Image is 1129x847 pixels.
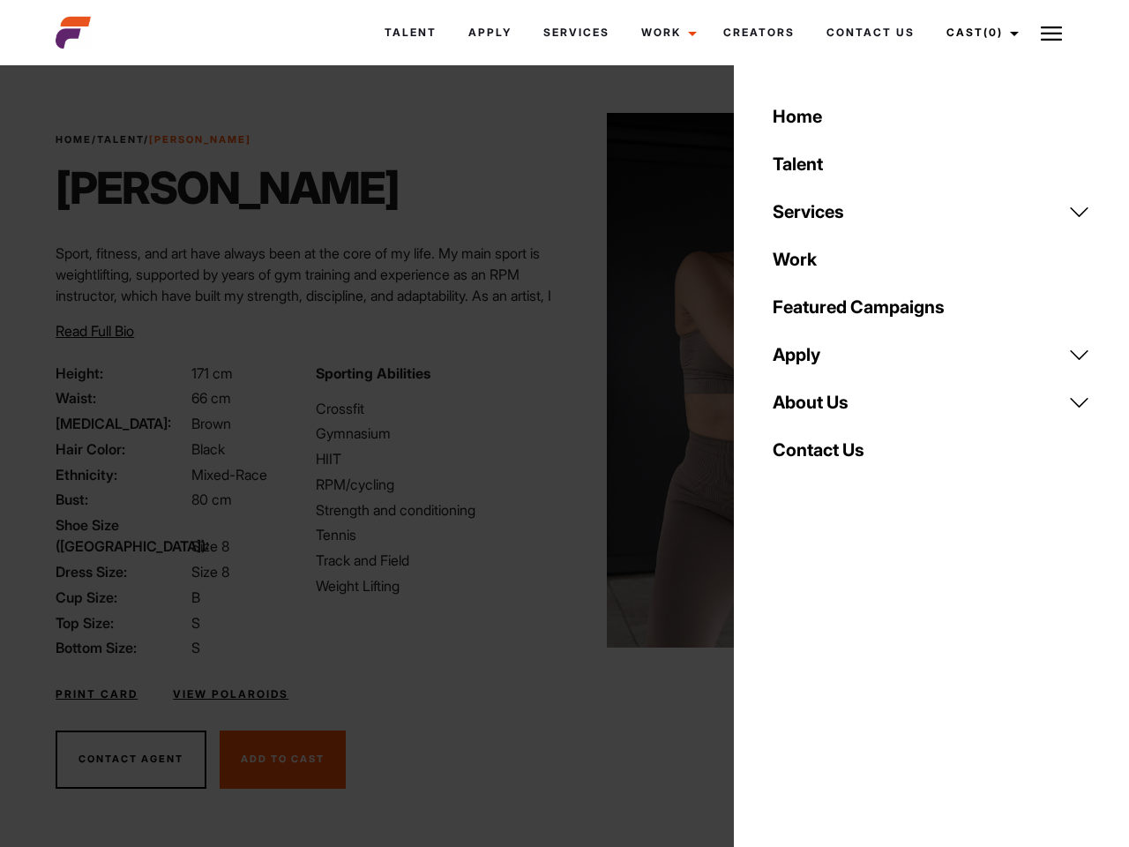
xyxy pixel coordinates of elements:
[56,637,188,658] span: Bottom Size:
[316,550,554,571] li: Track and Field
[316,575,554,596] li: Weight Lifting
[191,440,225,458] span: Black
[56,438,188,460] span: Hair Color:
[56,243,554,349] p: Sport, fitness, and art have always been at the core of my life. My main sport is weightlifting, ...
[316,364,430,382] strong: Sporting Abilities
[762,379,1101,426] a: About Us
[762,236,1101,283] a: Work
[191,466,267,483] span: Mixed-Race
[1041,23,1062,44] img: Burger icon
[191,389,231,407] span: 66 cm
[369,9,452,56] a: Talent
[191,364,233,382] span: 171 cm
[56,489,188,510] span: Bust:
[762,331,1101,379] a: Apply
[316,448,554,469] li: HIIT
[316,524,554,545] li: Tennis
[983,26,1003,39] span: (0)
[56,514,188,557] span: Shoe Size ([GEOGRAPHIC_DATA]):
[762,188,1101,236] a: Services
[56,464,188,485] span: Ethnicity:
[56,413,188,434] span: [MEDICAL_DATA]:
[56,561,188,582] span: Dress Size:
[56,612,188,633] span: Top Size:
[316,398,554,419] li: Crossfit
[191,563,229,581] span: Size 8
[762,93,1101,140] a: Home
[316,423,554,444] li: Gymnasium
[56,387,188,409] span: Waist:
[56,132,251,147] span: / /
[527,9,625,56] a: Services
[56,363,188,384] span: Height:
[56,15,91,50] img: cropped-aefm-brand-fav-22-square.png
[625,9,707,56] a: Work
[56,731,206,789] button: Contact Agent
[97,133,144,146] a: Talent
[762,426,1101,474] a: Contact Us
[191,588,200,606] span: B
[56,161,399,214] h1: [PERSON_NAME]
[811,9,931,56] a: Contact Us
[191,614,200,632] span: S
[931,9,1029,56] a: Cast(0)
[191,537,229,555] span: Size 8
[452,9,527,56] a: Apply
[56,322,134,340] span: Read Full Bio
[220,731,346,789] button: Add To Cast
[56,320,134,341] button: Read Full Bio
[762,283,1101,331] a: Featured Campaigns
[56,133,92,146] a: Home
[56,587,188,608] span: Cup Size:
[191,415,231,432] span: Brown
[56,686,138,702] a: Print Card
[707,9,811,56] a: Creators
[149,133,251,146] strong: [PERSON_NAME]
[173,686,288,702] a: View Polaroids
[191,639,200,656] span: S
[191,491,232,508] span: 80 cm
[762,140,1101,188] a: Talent
[241,753,325,765] span: Add To Cast
[316,474,554,495] li: RPM/cycling
[316,499,554,521] li: Strength and conditioning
